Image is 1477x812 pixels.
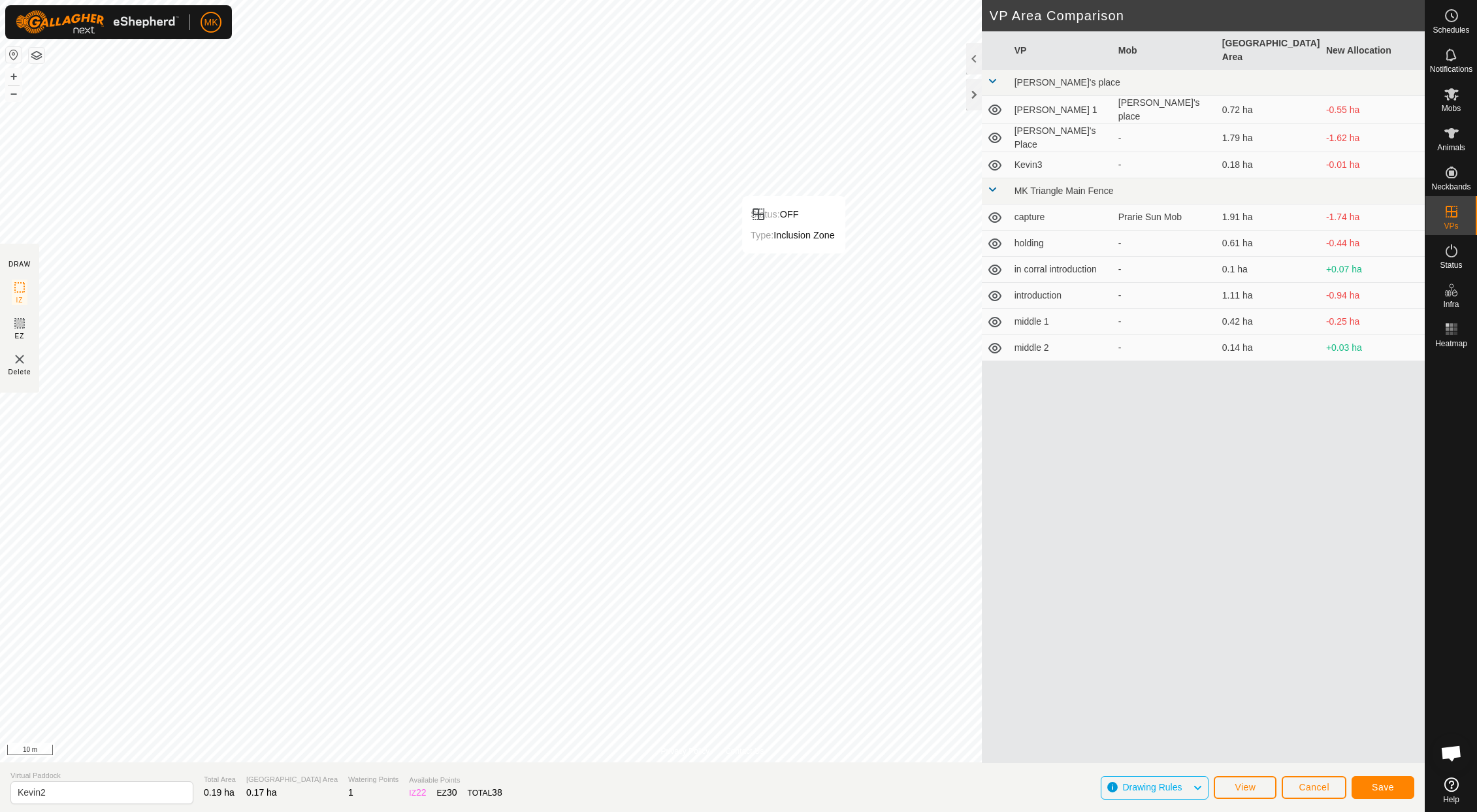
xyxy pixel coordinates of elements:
[1321,204,1425,231] td: -1.74 ha
[1432,734,1471,773] a: Open chat
[1443,300,1459,308] span: Infra
[1118,341,1212,355] div: -
[1321,96,1425,124] td: -0.55 ha
[1118,96,1212,123] div: [PERSON_NAME]'s place
[348,774,398,785] span: Watering Points
[1435,340,1467,348] span: Heatmap
[8,259,31,269] div: DRAW
[1321,257,1425,283] td: +0.07 ha
[1122,782,1182,792] span: Drawing Rules
[1321,335,1425,361] td: +0.03 ha
[204,787,235,798] span: 0.19 ha
[1009,31,1113,70] th: VP
[1009,96,1113,124] td: [PERSON_NAME] 1
[1440,261,1462,269] span: Status
[1113,31,1217,70] th: Mob
[1217,31,1321,70] th: [GEOGRAPHIC_DATA] Area
[6,47,22,63] button: Reset Map
[16,295,24,305] span: IZ
[1217,152,1321,178] td: 0.18 ha
[10,770,193,781] span: Virtual Paddock
[1009,204,1113,231] td: capture
[1321,283,1425,309] td: -0.94 ha
[1433,26,1469,34] span: Schedules
[1014,77,1120,88] span: [PERSON_NAME]'s place
[1217,309,1321,335] td: 0.42 ha
[1009,124,1113,152] td: [PERSON_NAME]'s Place
[1443,796,1459,804] span: Help
[204,16,218,29] span: MK
[1014,186,1114,196] span: MK Triangle Main Fence
[1118,315,1212,329] div: -
[1009,152,1113,178] td: Kevin3
[1118,263,1212,276] div: -
[751,206,835,222] div: OFF
[1235,782,1256,792] span: View
[1442,105,1461,112] span: Mobs
[725,745,764,757] a: Contact Us
[8,367,31,377] span: Delete
[15,331,25,341] span: EZ
[1217,231,1321,257] td: 0.61 ha
[1430,65,1472,73] span: Notifications
[1217,257,1321,283] td: 0.1 ha
[492,787,502,798] span: 38
[1118,131,1212,145] div: -
[1321,124,1425,152] td: -1.62 ha
[1444,222,1458,230] span: VPs
[1321,152,1425,178] td: -0.01 ha
[1321,309,1425,335] td: -0.25 ha
[1009,335,1113,361] td: middle 2
[1118,236,1212,250] div: -
[1282,776,1346,799] button: Cancel
[246,787,277,798] span: 0.17 ha
[1118,158,1212,172] div: -
[1299,782,1329,792] span: Cancel
[1437,144,1465,152] span: Animals
[1372,782,1394,792] span: Save
[437,786,457,800] div: EZ
[1217,204,1321,231] td: 1.91 ha
[16,10,179,34] img: Gallagher Logo
[1431,183,1470,191] span: Neckbands
[751,227,835,243] div: Inclusion Zone
[409,775,502,786] span: Available Points
[6,86,22,101] button: –
[1118,289,1212,302] div: -
[1321,231,1425,257] td: -0.44 ha
[990,8,1425,24] h2: VP Area Comparison
[1217,283,1321,309] td: 1.11 ha
[348,787,353,798] span: 1
[1352,776,1414,799] button: Save
[751,230,773,240] label: Type:
[1321,31,1425,70] th: New Allocation
[1118,210,1212,224] div: Prarie Sun Mob
[1214,776,1276,799] button: View
[1009,257,1113,283] td: in corral introduction
[204,774,236,785] span: Total Area
[1425,772,1477,809] a: Help
[1009,309,1113,335] td: middle 1
[1217,96,1321,124] td: 0.72 ha
[416,787,427,798] span: 22
[1009,231,1113,257] td: holding
[1217,335,1321,361] td: 0.14 ha
[1009,283,1113,309] td: introduction
[447,787,457,798] span: 30
[660,745,709,757] a: Privacy Policy
[246,774,338,785] span: [GEOGRAPHIC_DATA] Area
[29,48,44,63] button: Map Layers
[409,786,426,800] div: IZ
[468,786,502,800] div: TOTAL
[12,351,27,367] img: VP
[6,69,22,84] button: +
[1217,124,1321,152] td: 1.79 ha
